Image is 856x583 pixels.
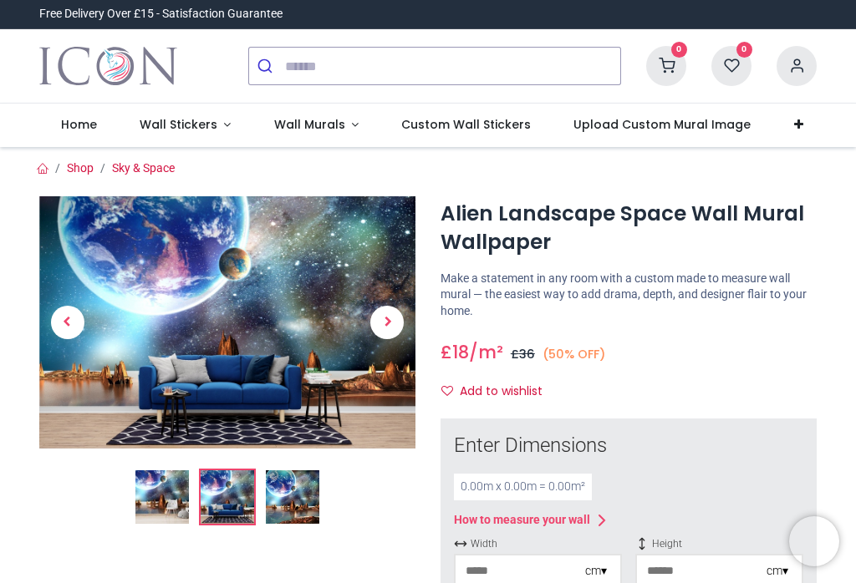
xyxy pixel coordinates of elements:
i: Add to wishlist [441,385,453,397]
iframe: Brevo live chat [789,516,839,566]
span: 18 [452,340,469,364]
a: Shop [67,161,94,175]
sup: 0 [671,42,687,58]
div: cm ▾ [767,563,788,580]
img: WS-42135-02 [201,470,254,524]
img: Alien Landscape Space Wall Mural Wallpaper [135,470,189,524]
a: Wall Murals [252,104,380,147]
span: /m² [469,340,503,364]
button: Add to wishlistAdd to wishlist [441,378,557,406]
span: Height [635,537,803,551]
a: Previous [39,234,96,410]
a: Sky & Space [112,161,175,175]
button: Submit [249,48,285,84]
div: Enter Dimensions [454,432,803,460]
div: cm ▾ [585,563,607,580]
span: Wall Murals [274,116,345,133]
span: Width [454,537,622,551]
span: £ [511,346,535,362]
a: 0 [646,58,686,72]
a: Logo of Icon Wall Stickers [39,43,177,89]
span: £ [441,340,469,364]
h1: Alien Landscape Space Wall Mural Wallpaper [441,200,817,257]
span: 36 [519,346,535,362]
img: WS-42135-02 [39,196,415,448]
span: Upload Custom Mural Image [573,116,751,133]
a: Next [359,234,416,410]
span: Next [370,306,404,339]
span: Home [61,116,97,133]
img: WS-42135-03 [266,470,319,524]
div: 0.00 m x 0.00 m = 0.00 m² [454,474,592,500]
a: Wall Stickers [118,104,252,147]
a: 0 [711,58,752,72]
span: Previous [51,306,84,339]
span: Wall Stickers [140,116,217,133]
div: Free Delivery Over £15 - Satisfaction Guarantee [39,6,283,23]
p: Make a statement in any room with a custom made to measure wall mural — the easiest way to add dr... [441,271,817,320]
iframe: Customer reviews powered by Trustpilot [466,6,817,23]
span: Custom Wall Stickers [401,116,531,133]
small: (50% OFF) [543,346,606,362]
div: How to measure your wall [454,512,590,529]
img: Icon Wall Stickers [39,43,177,89]
sup: 0 [736,42,752,58]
